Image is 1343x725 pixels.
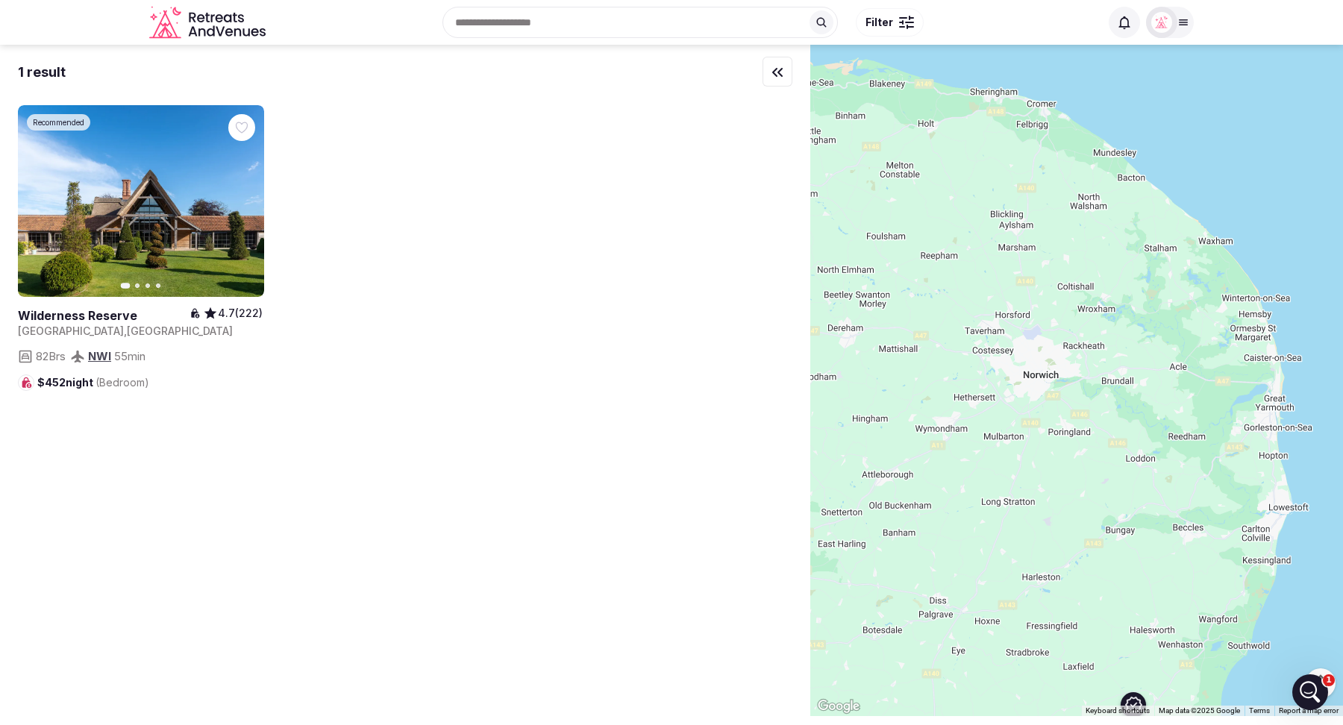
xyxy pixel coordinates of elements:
[149,6,269,40] svg: Retreats and Venues company logo
[218,306,263,321] span: 4.7 (222)
[1159,706,1240,715] span: Map data ©2025 Google
[27,114,90,131] div: Recommended
[114,348,145,364] span: 55 min
[96,376,149,389] span: (Bedroom)
[1306,668,1336,698] button: Map camera controls
[121,283,131,289] button: Go to slide 1
[1279,706,1339,715] a: Report a map error
[124,324,127,337] span: ,
[33,117,84,128] span: Recommended
[865,15,893,30] span: Filter
[149,6,269,40] a: Visit the homepage
[37,375,149,390] span: $452 night
[18,63,66,81] div: 1 result
[856,8,924,37] button: Filter
[18,307,190,324] h2: Wilderness Reserve
[18,105,264,297] a: View Wilderness Reserve
[135,283,140,288] button: Go to slide 2
[814,697,863,716] a: Open this area in Google Maps (opens a new window)
[1249,706,1270,715] a: Terms (opens in new tab)
[36,348,66,364] span: 82 Brs
[814,697,863,716] img: Google
[203,306,264,321] button: 4.7(222)
[145,283,150,288] button: Go to slide 3
[1323,674,1335,686] span: 1
[156,283,160,288] button: Go to slide 4
[127,324,233,337] span: [GEOGRAPHIC_DATA]
[1292,674,1328,710] iframe: Intercom live chat
[88,349,111,363] a: NWI
[18,307,190,324] a: View venue
[1086,706,1150,716] button: Keyboard shortcuts
[1151,12,1172,33] img: Matt Grant Oakes
[18,324,124,337] span: [GEOGRAPHIC_DATA]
